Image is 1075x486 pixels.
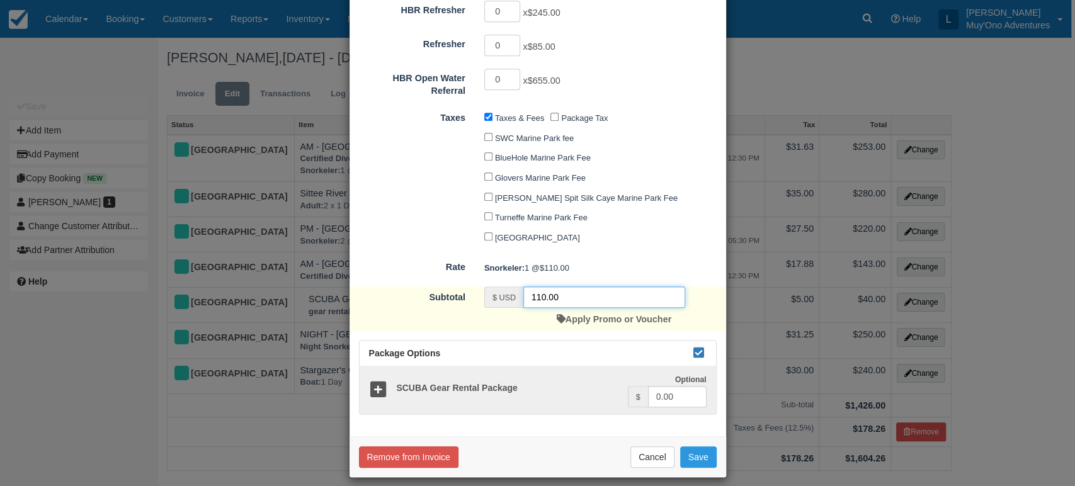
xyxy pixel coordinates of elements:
[557,314,671,324] a: Apply Promo or Voucher
[523,41,555,51] span: x
[495,133,574,143] label: SWC Marine Park fee
[528,41,555,51] span: $85.00
[540,263,569,273] span: $110.00
[561,113,608,123] label: Package Tax
[495,233,580,242] label: [GEOGRAPHIC_DATA]
[495,213,588,222] label: Turneffe Marine Park Fee
[495,193,678,203] label: [PERSON_NAME] Spit Silk Caye Marine Park Fee
[350,286,475,304] label: Subtotal
[350,256,475,274] label: Rate
[495,113,544,123] label: Taxes & Fees
[636,393,640,402] small: $
[630,446,674,468] button: Cancel
[387,383,627,393] h5: SCUBA Gear Rental Package
[350,67,475,98] label: HBR Open Water Referral
[523,7,560,17] span: x
[484,263,525,273] strong: Snorkeler
[680,446,717,468] button: Save
[495,153,591,162] label: BlueHole Marine Park Fee
[475,257,726,278] div: 1 @
[369,348,441,358] span: Package Options
[359,446,458,468] button: Remove from Invoice
[523,75,560,85] span: x
[484,69,521,90] input: HBR Open Water Referral
[360,366,716,414] a: SCUBA Gear Rental Package Optional $
[484,35,521,56] input: Refresher
[350,33,475,51] label: Refresher
[350,107,475,125] label: Taxes
[495,173,586,183] label: Glovers Marine Park Fee
[492,293,516,302] small: $ USD
[675,375,707,384] strong: Optional
[484,1,521,22] input: HBR Refresher
[528,75,560,85] span: $655.00
[528,7,560,17] span: $245.00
